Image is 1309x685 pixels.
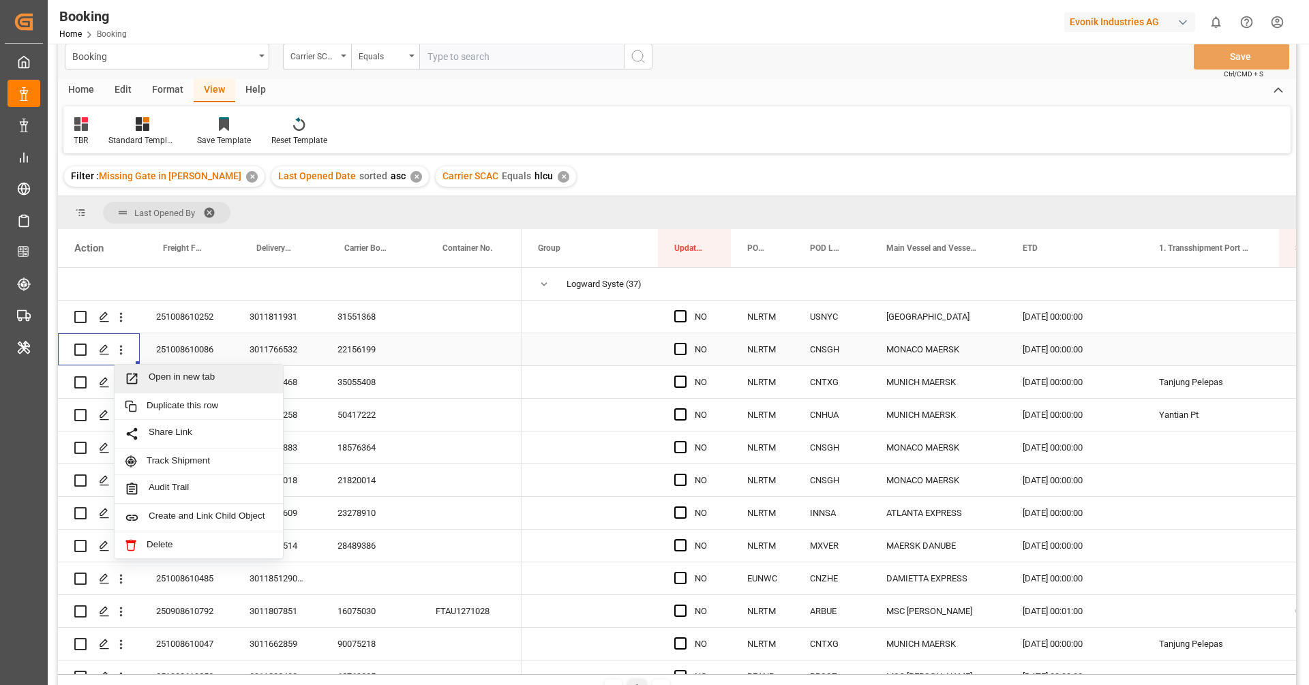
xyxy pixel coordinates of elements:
[58,431,522,464] div: Press SPACE to select this row.
[1143,366,1279,398] div: Tanjung Pelepas
[1231,7,1262,37] button: Help Center
[1006,431,1143,463] div: [DATE] 00:00:00
[1064,9,1201,35] button: Evonik Industries AG
[321,628,419,660] div: 90075218
[731,464,794,496] div: NLRTM
[695,367,714,398] div: NO
[1194,44,1289,70] button: Save
[419,44,624,70] input: Type to search
[695,530,714,562] div: NO
[71,170,99,181] span: Filter :
[1159,243,1250,253] span: 1. Transshipment Port Locode & Name
[558,171,569,183] div: ✕
[731,595,794,627] div: NLRTM
[140,628,233,660] div: 251008610047
[194,79,235,102] div: View
[731,530,794,562] div: NLRTM
[246,171,258,183] div: ✕
[731,301,794,333] div: NLRTM
[1023,243,1038,253] span: ETD
[731,366,794,398] div: NLRTM
[1143,399,1279,431] div: Yantian Pt
[58,79,104,102] div: Home
[74,134,88,147] div: TBR
[794,497,870,529] div: INNSA
[870,333,1006,365] div: MONACO MAERSK
[794,301,870,333] div: USNYC
[321,333,419,365] div: 22156199
[794,431,870,463] div: CNSGH
[731,628,794,660] div: NLRTM
[794,628,870,660] div: CNTXG
[1006,628,1143,660] div: [DATE] 00:00:00
[59,29,82,39] a: Home
[271,134,327,147] div: Reset Template
[321,595,419,627] div: 16075030
[870,562,1006,594] div: DAMIETTA EXPRESS
[391,170,406,181] span: asc
[794,399,870,431] div: CNHUA
[351,44,419,70] button: open menu
[359,47,405,63] div: Equals
[1064,12,1195,32] div: Evonik Industries AG
[58,333,522,366] div: Press SPACE to select this row.
[58,497,522,530] div: Press SPACE to select this row.
[233,562,321,594] div: 3011851290, 3011851290, 3011851290, 3011851290, 3011851290, 3011851290
[419,595,522,627] div: FTAU1271028
[1006,562,1143,594] div: [DATE] 00:00:00
[108,134,177,147] div: Standard Templates
[256,243,292,253] span: Delivery No.
[870,301,1006,333] div: [GEOGRAPHIC_DATA]
[140,595,233,627] div: 250908610792
[747,243,765,253] span: POL Locode
[140,301,233,333] div: 251008610252
[278,170,356,181] span: Last Opened Date
[731,497,794,529] div: NLRTM
[695,301,714,333] div: NO
[1006,333,1143,365] div: [DATE] 00:00:00
[72,47,254,64] div: Booking
[197,134,251,147] div: Save Template
[233,333,321,365] div: 3011766532
[1006,399,1143,431] div: [DATE] 00:00:00
[58,399,522,431] div: Press SPACE to select this row.
[235,79,276,102] div: Help
[870,530,1006,562] div: MAERSK DANUBE
[233,595,321,627] div: 3011807851
[1006,595,1143,627] div: [DATE] 00:01:00
[731,562,794,594] div: EUNWC
[538,243,560,253] span: Group
[290,47,337,63] div: Carrier SCAC
[1006,497,1143,529] div: [DATE] 00:00:00
[731,431,794,463] div: NLRTM
[810,243,841,253] span: POD Locode
[142,79,194,102] div: Format
[1006,366,1143,398] div: [DATE] 00:00:00
[233,301,321,333] div: 3011811931
[794,464,870,496] div: CNSGH
[695,596,714,627] div: NO
[870,628,1006,660] div: MUNICH MAERSK
[626,269,642,300] span: (37)
[695,399,714,431] div: NO
[695,465,714,496] div: NO
[59,6,127,27] div: Booking
[233,628,321,660] div: 3011662859
[442,243,492,253] span: Container No.
[870,464,1006,496] div: MONACO MAERSK
[134,208,195,218] span: Last Opened By
[695,334,714,365] div: NO
[695,498,714,529] div: NO
[1143,628,1279,660] div: Tanjung Pelepas
[695,563,714,594] div: NO
[104,79,142,102] div: Edit
[58,301,522,333] div: Press SPACE to select this row.
[140,562,233,594] div: 251008610485
[321,431,419,463] div: 18576364
[731,399,794,431] div: NLRTM
[58,268,522,301] div: Press SPACE to select this row.
[321,464,419,496] div: 21820014
[58,628,522,660] div: Press SPACE to select this row.
[58,562,522,595] div: Press SPACE to select this row.
[1201,7,1231,37] button: show 0 new notifications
